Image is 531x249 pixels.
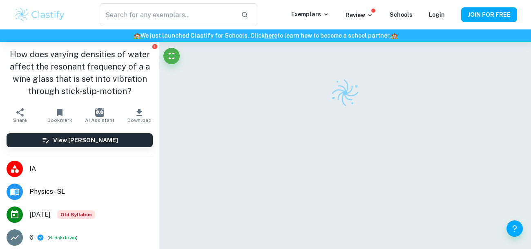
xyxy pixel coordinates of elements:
a: Schools [390,11,413,18]
span: Share [13,117,27,123]
button: Report issue [152,43,158,49]
p: Review [346,11,373,20]
p: Exemplars [291,10,329,19]
span: [DATE] [29,210,51,220]
span: IA [29,164,153,174]
input: Search for any exemplars... [100,3,234,26]
button: JOIN FOR FREE [461,7,517,22]
h6: View [PERSON_NAME] [53,136,118,145]
button: Bookmark [40,104,80,127]
span: 🏫 [134,32,141,39]
span: Physics - SL [29,187,153,197]
h1: How does varying densities of water affect the resonant frequency of a a wine glass that is set i... [7,48,153,97]
span: Download [127,117,152,123]
img: Clastify logo [328,76,362,110]
span: ( ) [47,234,78,242]
a: Login [429,11,445,18]
div: Starting from the May 2025 session, the Physics IA requirements have changed. It's OK to refer to... [57,210,95,219]
button: View [PERSON_NAME] [7,133,153,147]
button: Download [120,104,160,127]
button: Breakdown [49,234,76,241]
span: 🏫 [391,32,398,39]
span: AI Assistant [85,117,114,123]
button: Fullscreen [163,48,180,64]
button: AI Assistant [80,104,120,127]
a: here [265,32,277,39]
span: Old Syllabus [57,210,95,219]
img: Clastify logo [14,7,66,23]
h6: We just launched Clastify for Schools. Click to learn how to become a school partner. [2,31,529,40]
button: Help and Feedback [506,220,523,237]
img: AI Assistant [95,108,104,117]
p: 6 [29,233,33,242]
span: Bookmark [47,117,72,123]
